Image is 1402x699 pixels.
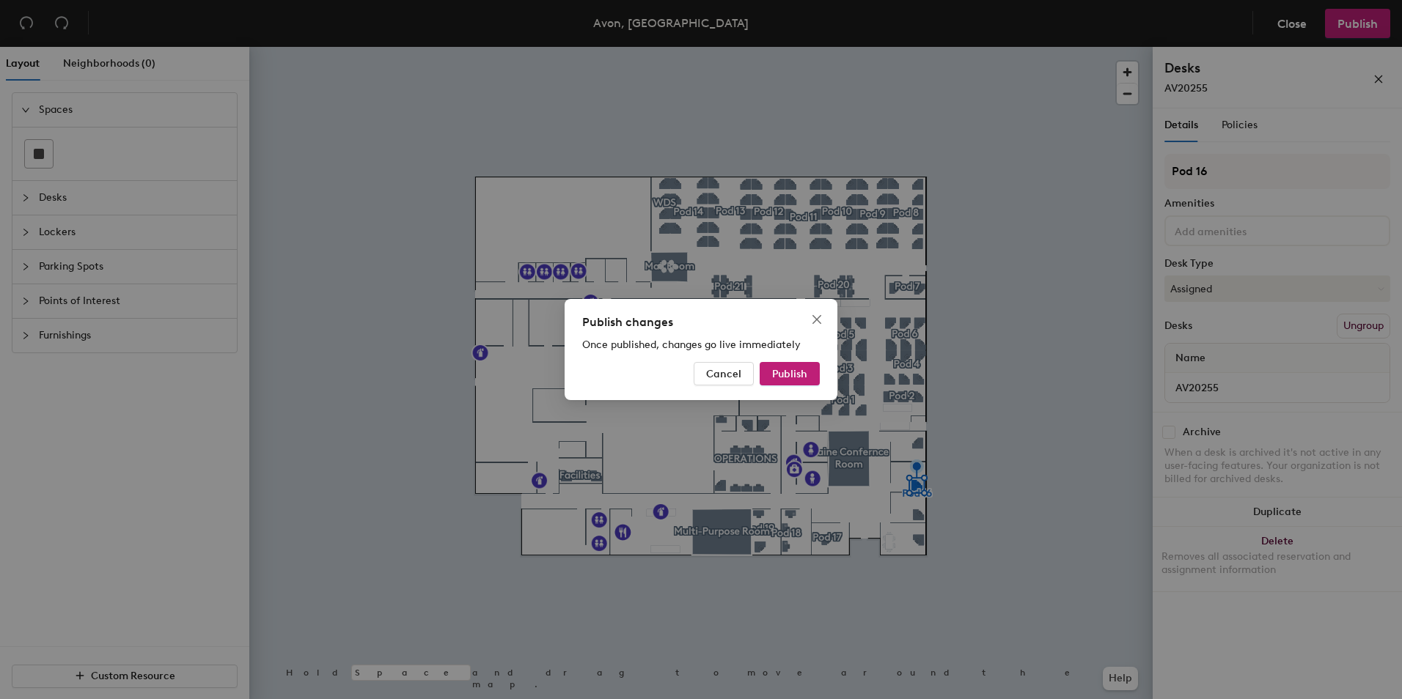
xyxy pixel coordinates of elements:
button: Cancel [694,362,754,385]
span: Cancel [706,368,741,380]
span: close [811,314,823,325]
div: Publish changes [582,314,820,331]
span: Close [805,314,829,325]
button: Close [805,308,829,331]
span: Publish [772,368,807,380]
span: Once published, changes go live immediately [582,339,801,351]
button: Publish [760,362,820,385]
